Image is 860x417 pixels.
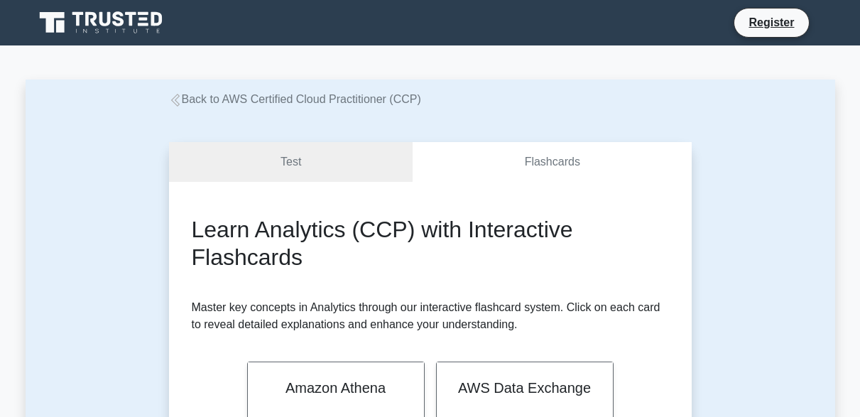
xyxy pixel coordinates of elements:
[740,13,802,31] a: Register
[265,379,407,396] h2: Amazon Athena
[192,216,669,271] h2: Learn Analytics (CCP) with Interactive Flashcards
[192,299,669,333] p: Master key concepts in Analytics through our interactive flashcard system. Click on each card to ...
[454,379,596,396] h2: AWS Data Exchange
[413,142,691,183] a: Flashcards
[169,142,413,183] a: Test
[169,93,421,105] a: Back to AWS Certified Cloud Practitioner (CCP)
